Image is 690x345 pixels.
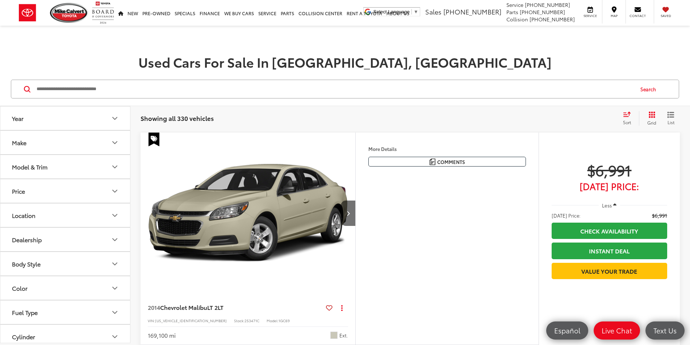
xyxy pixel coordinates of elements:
[148,318,155,323] span: VIN:
[552,263,667,279] a: Value Your Trade
[639,111,662,126] button: Grid View
[0,179,131,203] button: PricePrice
[0,276,131,300] button: ColorColor
[552,223,667,239] a: Check Availability
[335,301,348,314] button: Actions
[0,252,131,275] button: Body StyleBody Style
[140,132,356,294] div: 2014 Chevrolet Malibu LT 2LT 0
[552,161,667,179] span: $6,991
[633,80,666,98] button: Search
[12,115,24,122] div: Year
[619,111,639,126] button: Select sort value
[12,212,35,219] div: Location
[662,111,680,126] button: List View
[244,318,259,323] span: 253471C
[110,211,119,220] div: Location
[368,146,526,151] h4: More Details
[667,119,674,125] span: List
[443,7,501,16] span: [PHONE_NUMBER]
[12,188,25,194] div: Price
[110,235,119,244] div: Dealership
[155,318,227,323] span: [US_VEHICLE_IDENTIFICATION_NUMBER]
[368,157,526,167] button: Comments
[149,132,159,146] span: Special
[140,132,356,294] img: 2014 Chevrolet Malibu LT 2LT
[110,284,119,293] div: Color
[552,182,667,190] span: [DATE] Price:
[551,326,584,335] span: Español
[110,332,119,341] div: Cylinder
[0,131,131,154] button: MakeMake
[647,119,656,126] span: Grid
[602,202,612,209] span: Less
[520,8,565,16] span: [PHONE_NUMBER]
[599,199,620,212] button: Less
[341,305,343,311] span: dropdown dots
[279,318,290,323] span: 1GC69
[341,201,355,226] button: Next image
[645,321,685,340] a: Text Us
[525,1,570,8] span: [PHONE_NUMBER]
[414,9,418,14] span: ▼
[148,331,176,340] div: 169,100 mi
[430,159,435,165] img: Comments
[552,243,667,259] a: Instant Deal
[623,119,631,125] span: Sort
[12,333,35,340] div: Cylinder
[650,326,680,335] span: Text Us
[552,212,581,219] span: [DATE] Price:
[506,8,518,16] span: Parts
[110,308,119,317] div: Fuel Type
[148,303,160,311] span: 2014
[652,212,667,219] span: $6,991
[110,163,119,171] div: Model & Trim
[330,332,338,339] span: Champagne Silver Metallic
[110,187,119,195] div: Price
[12,163,47,170] div: Model & Trim
[658,13,674,18] span: Saved
[36,80,633,98] input: Search by Make, Model, or Keyword
[594,321,640,340] a: Live Chat
[110,260,119,268] div: Body Style
[140,132,356,294] a: 2014 Chevrolet Malibu LT 2LT2014 Chevrolet Malibu LT 2LT2014 Chevrolet Malibu LT 2LT2014 Chevrole...
[339,332,348,339] span: Ext.
[160,303,207,311] span: Chevrolet Malibu
[606,13,622,18] span: Map
[546,321,588,340] a: Español
[267,318,279,323] span: Model:
[582,13,598,18] span: Service
[506,16,528,23] span: Collision
[506,1,523,8] span: Service
[234,318,244,323] span: Stock:
[0,106,131,130] button: YearYear
[12,285,28,291] div: Color
[12,236,42,243] div: Dealership
[12,260,41,267] div: Body Style
[530,16,575,23] span: [PHONE_NUMBER]
[207,303,223,311] span: LT 2LT
[148,303,323,311] a: 2014Chevrolet MalibuLT 2LT
[12,309,38,316] div: Fuel Type
[110,114,119,123] div: Year
[437,159,465,165] span: Comments
[598,326,636,335] span: Live Chat
[0,300,131,324] button: Fuel TypeFuel Type
[50,3,88,23] img: Mike Calvert Toyota
[0,203,131,227] button: LocationLocation
[12,139,26,146] div: Make
[0,155,131,178] button: Model & TrimModel & Trim
[0,228,131,251] button: DealershipDealership
[141,114,214,122] span: Showing all 330 vehicles
[110,138,119,147] div: Make
[630,13,646,18] span: Contact
[425,7,442,16] span: Sales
